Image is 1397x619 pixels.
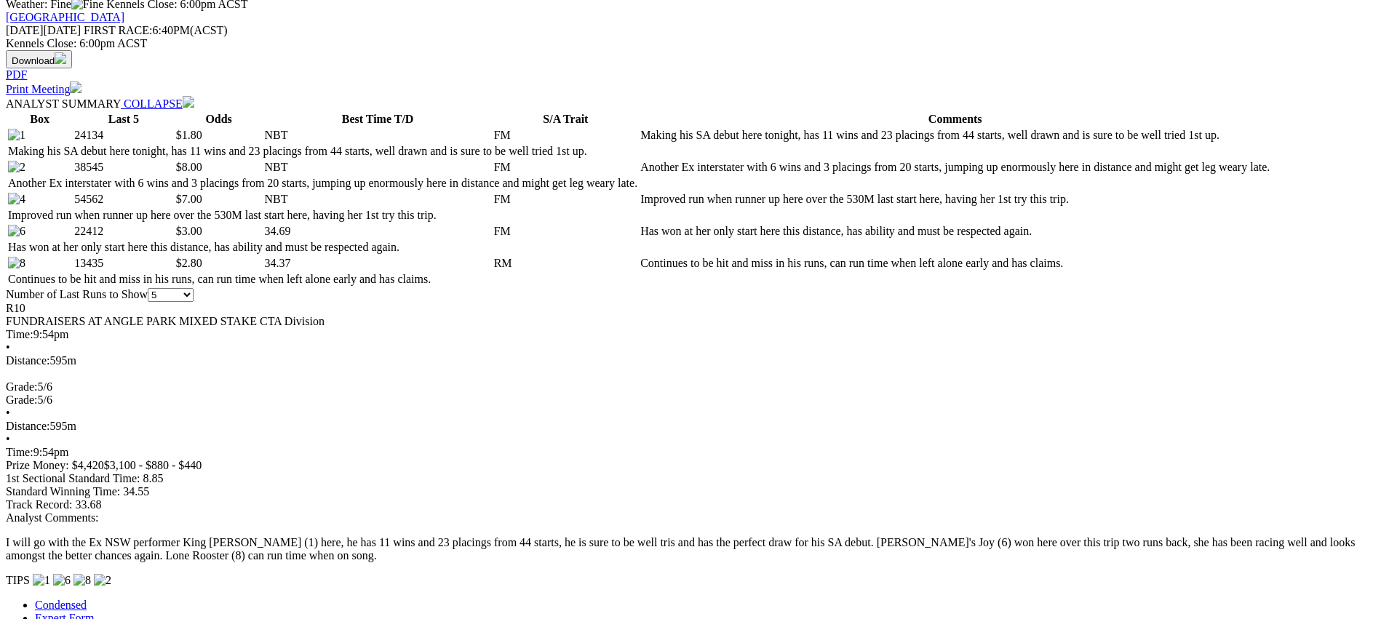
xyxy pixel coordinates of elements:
[6,83,81,95] a: Print Meeting
[6,11,124,23] a: [GEOGRAPHIC_DATA]
[493,224,638,239] td: FM
[35,599,87,611] a: Condensed
[124,97,183,110] span: COLLAPSE
[640,192,1270,207] td: Improved run when runner up here over the 530M last start here, having her 1st try this trip.
[7,112,72,127] th: Box
[6,420,1391,433] div: 595m
[121,97,194,110] a: COLLAPSE
[6,485,120,498] span: Standard Winning Time:
[6,380,1391,394] div: 5/6
[263,112,491,127] th: Best Time T/D
[104,459,202,471] span: $3,100 - $880 - $440
[73,192,174,207] td: 54562
[493,112,638,127] th: S/A Trait
[73,224,174,239] td: 22412
[6,68,1391,81] div: Download
[640,224,1270,239] td: Has won at her only start here this distance, has ability and must be respected again.
[263,160,491,175] td: NBT
[7,176,638,191] td: Another Ex interstater with 6 wins and 3 placings from 20 starts, jumping up enormously here in d...
[6,394,1391,407] div: 5/6
[8,193,25,206] img: 4
[6,380,38,393] span: Grade:
[94,574,111,587] img: 2
[6,328,1391,341] div: 9:54pm
[6,354,1391,367] div: 595m
[70,81,81,93] img: printer.svg
[73,160,174,175] td: 38545
[6,446,33,458] span: Time:
[493,128,638,143] td: FM
[6,407,10,419] span: •
[640,128,1270,143] td: Making his SA debut here tonight, has 11 wins and 23 placings from 44 starts, well drawn and is s...
[6,394,38,406] span: Grade:
[6,302,25,314] span: R10
[84,24,152,36] span: FIRST RACE:
[8,257,25,270] img: 8
[6,68,27,81] a: PDF
[73,574,91,587] img: 8
[8,161,25,174] img: 2
[493,192,638,207] td: FM
[6,354,49,367] span: Distance:
[53,574,71,587] img: 6
[175,112,263,127] th: Odds
[6,536,1391,562] p: I will go with the Ex NSW performer King [PERSON_NAME] (1) here, he has 11 wins and 23 placings f...
[263,256,491,271] td: 34.37
[6,574,30,586] span: TIPS
[263,192,491,207] td: NBT
[7,144,638,159] td: Making his SA debut here tonight, has 11 wins and 23 placings from 44 starts, well drawn and is s...
[143,472,163,484] span: 8.85
[7,240,638,255] td: Has won at her only start here this distance, has ability and must be respected again.
[6,472,140,484] span: 1st Sectional Standard Time:
[6,288,1391,302] div: Number of Last Runs to Show
[8,225,25,238] img: 6
[176,193,202,205] span: $7.00
[73,256,174,271] td: 13435
[6,498,72,511] span: Track Record:
[6,511,99,524] span: Analyst Comments:
[176,161,202,173] span: $8.00
[6,50,72,68] button: Download
[33,574,50,587] img: 1
[640,160,1270,175] td: Another Ex interstater with 6 wins and 3 placings from 20 starts, jumping up enormously here in d...
[6,341,10,354] span: •
[6,446,1391,459] div: 9:54pm
[6,433,10,445] span: •
[176,257,202,269] span: $2.80
[73,128,174,143] td: 24134
[176,225,202,237] span: $3.00
[6,459,1391,472] div: Prize Money: $4,420
[123,485,149,498] span: 34.55
[176,129,202,141] span: $1.80
[640,112,1270,127] th: Comments
[183,96,194,108] img: chevron-down-white.svg
[75,498,101,511] span: 33.68
[55,52,66,64] img: download.svg
[6,24,44,36] span: [DATE]
[6,37,1391,50] div: Kennels Close: 6:00pm ACST
[263,128,491,143] td: NBT
[7,208,638,223] td: Improved run when runner up here over the 530M last start here, having her 1st try this trip.
[8,129,25,142] img: 1
[6,96,1391,111] div: ANALYST SUMMARY
[263,224,491,239] td: 34.69
[640,256,1270,271] td: Continues to be hit and miss in his runs, can run time when left alone early and has claims.
[7,272,638,287] td: Continues to be hit and miss in his runs, can run time when left alone early and has claims.
[6,315,1391,328] div: FUNDRAISERS AT ANGLE PARK MIXED STAKE CTA Division
[6,24,81,36] span: [DATE]
[84,24,228,36] span: 6:40PM(ACST)
[6,420,49,432] span: Distance:
[73,112,174,127] th: Last 5
[6,328,33,340] span: Time:
[493,256,638,271] td: RM
[493,160,638,175] td: FM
